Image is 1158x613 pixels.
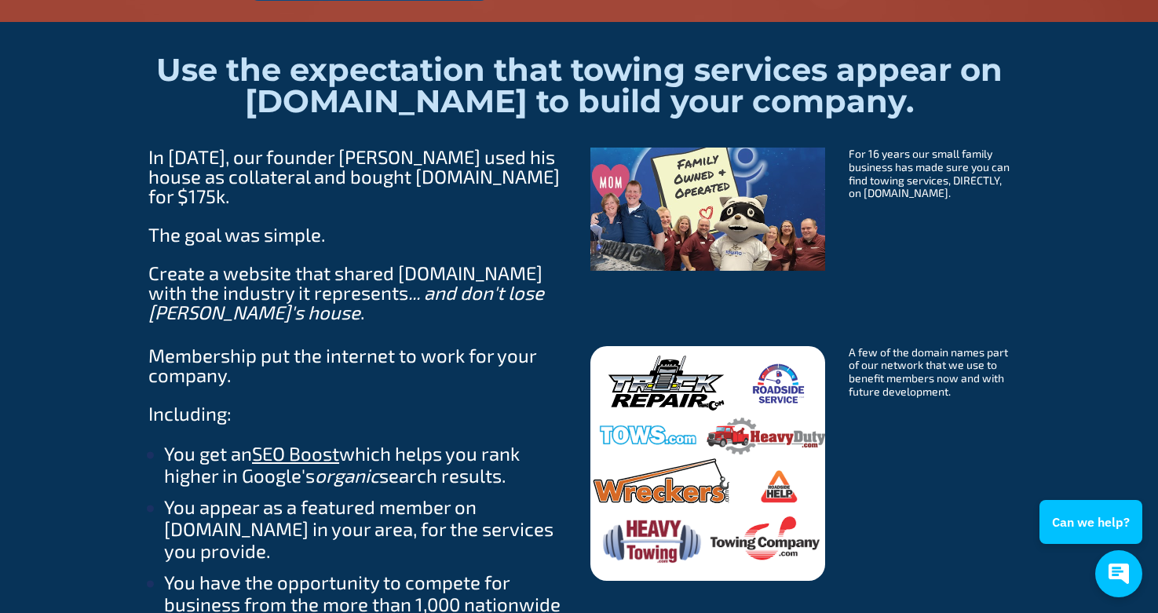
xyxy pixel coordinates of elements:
[148,145,564,207] span: In [DATE], our founder [PERSON_NAME] used his house as collateral and bought [DOMAIN_NAME] for $1...
[849,147,1012,199] span: For 16 years our small family business has made sure you can find towing services, DIRECTLY, on [...
[156,50,1011,120] span: Use the expectation that towing services appear on [DOMAIN_NAME] to build your company.
[252,442,339,465] span: SEO Boost
[148,281,548,323] em: ... and don't lose [PERSON_NAME]'s house
[590,148,825,271] img: Towing.com is a family owned and operated business.
[148,223,326,246] span: The goal was simple.
[252,443,339,465] a: SEO Boost
[148,402,232,425] span: Including:
[164,442,524,487] span: which helps you rank higher in Google's search results.
[164,495,557,562] span: You appear as a featured member on [DOMAIN_NAME] in your area, for the services you provide.
[164,442,252,465] span: You get an
[315,464,379,487] em: organic
[590,346,825,581] img: Towing.com's other domain names
[1024,457,1158,613] iframe: Conversations
[148,344,540,386] span: Membership put the internet to work for your company.
[148,261,548,323] span: Create a website that shared [DOMAIN_NAME] with the industry it represents .
[849,345,1010,398] span: A few of the domain names part of our network that we use to benefit members now and with future ...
